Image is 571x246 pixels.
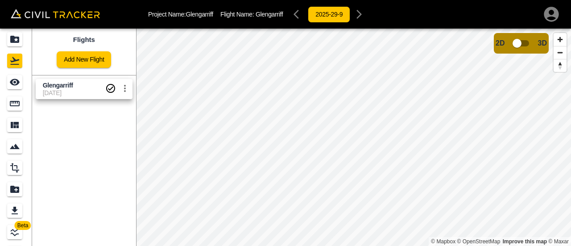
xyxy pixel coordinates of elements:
[148,11,213,18] p: Project Name: Glengarriff
[256,11,283,18] span: Glengarriff
[554,46,567,59] button: Zoom out
[136,29,571,246] canvas: Map
[496,39,505,47] span: 2D
[548,238,569,245] a: Maxar
[308,6,350,23] button: 2025-29-9
[431,238,455,245] a: Mapbox
[554,33,567,46] button: Zoom in
[11,9,100,18] img: Civil Tracker
[538,39,547,47] span: 3D
[457,238,501,245] a: OpenStreetMap
[554,59,567,72] button: Reset bearing to north
[220,11,283,18] p: Flight Name:
[503,238,547,245] a: Map feedback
